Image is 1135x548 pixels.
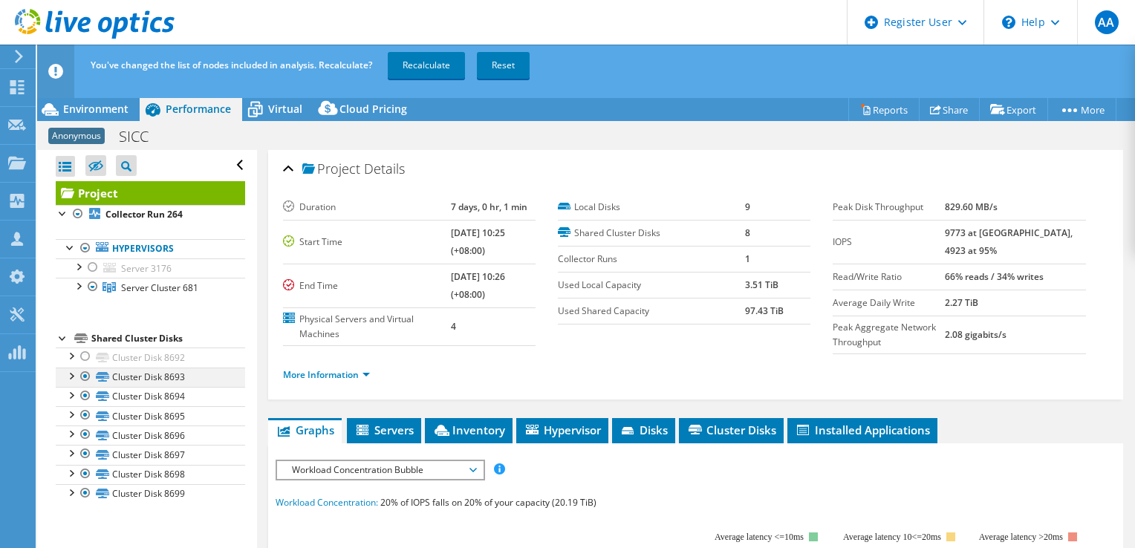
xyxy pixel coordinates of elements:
span: Cloud Pricing [339,102,407,116]
span: Performance [166,102,231,116]
label: Start Time [283,235,451,249]
b: 2.08 gigabits/s [945,328,1006,341]
span: Anonymous [48,128,105,144]
a: Cluster Disk 8695 [56,406,245,425]
tspan: Average latency <=10ms [715,532,804,542]
a: Cluster Disk 8696 [56,425,245,445]
label: Read/Write Ratio [833,270,945,284]
tspan: Average latency 10<=20ms [843,532,941,542]
a: Collector Run 264 [56,205,245,224]
label: Average Daily Write [833,296,945,310]
label: Used Shared Capacity [558,304,745,319]
label: Peak Aggregate Network Throughput [833,320,945,350]
a: Server 3176 [56,258,245,278]
b: 9 [745,200,750,213]
a: Recalculate [388,52,465,79]
span: Environment [63,102,129,116]
a: More Information [283,368,370,381]
a: Server Cluster 681 [56,278,245,297]
b: 2.27 TiB [945,296,978,309]
b: [DATE] 10:26 (+08:00) [451,270,505,301]
label: Used Local Capacity [558,278,745,293]
b: 66% reads / 34% writes [945,270,1044,283]
b: 97.43 TiB [745,304,784,317]
span: Inventory [432,423,505,437]
span: Server Cluster 681 [121,281,198,294]
span: Installed Applications [795,423,930,437]
span: 20% of IOPS falls on 20% of your capacity (20.19 TiB) [380,496,596,509]
b: 7 days, 0 hr, 1 min [451,200,527,213]
b: 1 [745,252,750,265]
label: Peak Disk Throughput [833,200,945,215]
a: Cluster Disk 8694 [56,387,245,406]
a: Reset [477,52,530,79]
label: End Time [283,278,451,293]
label: Physical Servers and Virtual Machines [283,312,451,342]
span: Hypervisor [524,423,601,437]
a: Reports [848,98,920,121]
span: Workload Concentration: [276,496,378,509]
span: Project [302,162,360,177]
span: Virtual [268,102,302,116]
a: Cluster Disk 8693 [56,368,245,387]
span: AA [1095,10,1119,34]
a: Cluster Disk 8698 [56,465,245,484]
label: Duration [283,200,451,215]
span: You've changed the list of nodes included in analysis. Recalculate? [91,59,372,71]
span: Details [364,160,405,177]
label: Local Disks [558,200,745,215]
svg: \n [1002,16,1015,29]
span: Disks [619,423,668,437]
a: More [1047,98,1116,121]
a: Cluster Disk 8697 [56,445,245,464]
span: Server 3176 [121,262,172,275]
b: 8 [745,226,750,239]
text: Average latency >20ms [978,532,1062,542]
a: Cluster Disk 8692 [56,348,245,367]
span: Graphs [276,423,334,437]
b: 829.60 MB/s [945,200,998,213]
span: Workload Concentration Bubble [284,461,475,479]
b: 9773 at [GEOGRAPHIC_DATA], 4923 at 95% [945,226,1073,257]
h1: SICC [112,128,172,145]
b: 3.51 TiB [745,278,778,291]
a: Export [979,98,1048,121]
b: 4 [451,320,456,333]
a: Share [919,98,980,121]
label: IOPS [833,235,945,249]
a: Hypervisors [56,239,245,258]
a: Cluster Disk 8699 [56,484,245,503]
a: Project [56,181,245,205]
b: Collector Run 264 [105,208,183,221]
span: Servers [354,423,414,437]
b: [DATE] 10:25 (+08:00) [451,226,505,257]
div: Shared Cluster Disks [91,330,245,348]
span: Cluster Disks [686,423,776,437]
label: Shared Cluster Disks [558,226,745,241]
label: Collector Runs [558,252,745,267]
